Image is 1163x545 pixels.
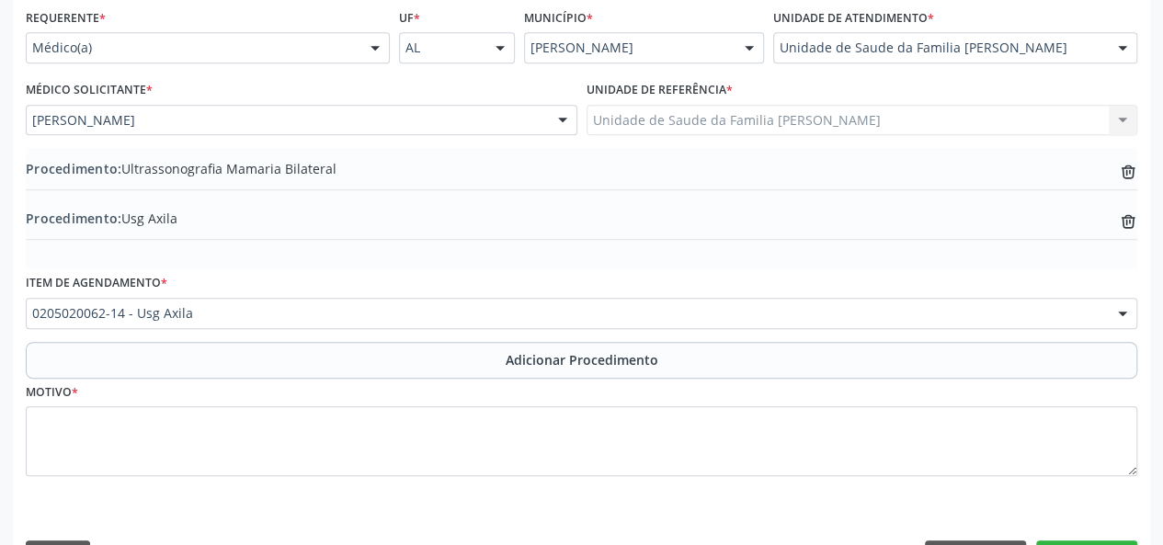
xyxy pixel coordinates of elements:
span: AL [405,39,476,57]
span: Procedimento: [26,210,121,227]
label: Município [524,4,593,32]
span: Usg Axila [26,209,177,228]
span: Unidade de Saude da Familia [PERSON_NAME] [780,39,1100,57]
span: Adicionar Procedimento [506,350,658,369]
label: UF [399,4,420,32]
span: Procedimento: [26,160,121,177]
label: Motivo [26,379,78,407]
label: Unidade de atendimento [773,4,934,32]
span: Ultrassonografia Mamaria Bilateral [26,159,336,178]
label: Requerente [26,4,106,32]
label: Unidade de referência [587,76,733,105]
label: Médico Solicitante [26,76,153,105]
span: [PERSON_NAME] [32,111,540,130]
label: Item de agendamento [26,269,167,298]
span: 0205020062-14 - Usg Axila [32,304,1100,323]
span: Médico(a) [32,39,352,57]
span: [PERSON_NAME] [530,39,726,57]
button: Adicionar Procedimento [26,342,1137,379]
